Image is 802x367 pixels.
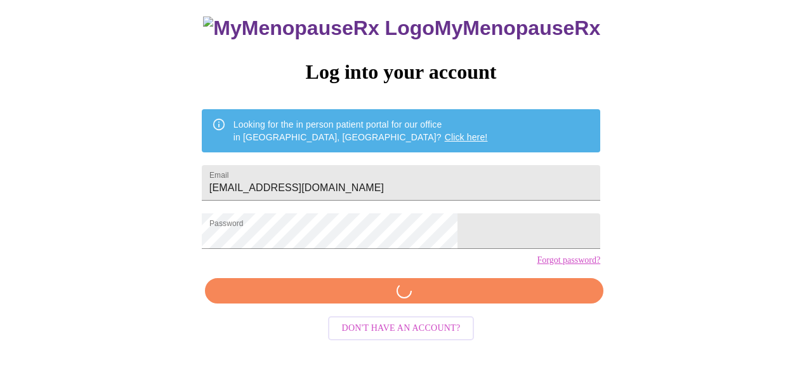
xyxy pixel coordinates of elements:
[445,132,488,142] a: Click here!
[203,17,434,40] img: MyMenopauseRx Logo
[202,60,600,84] h3: Log into your account
[328,316,475,341] button: Don't have an account?
[342,321,461,337] span: Don't have an account?
[325,322,478,333] a: Don't have an account?
[203,17,600,40] h3: MyMenopauseRx
[233,113,488,149] div: Looking for the in person patient portal for our office in [GEOGRAPHIC_DATA], [GEOGRAPHIC_DATA]?
[537,255,600,265] a: Forgot password?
